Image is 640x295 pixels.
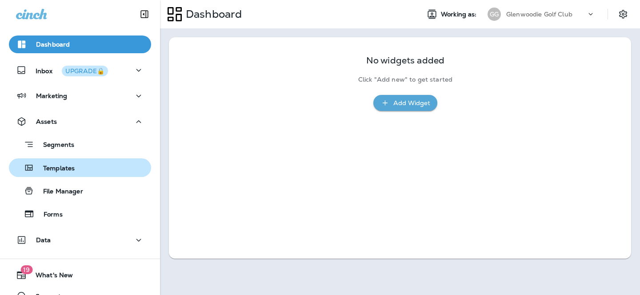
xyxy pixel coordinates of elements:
[393,98,430,109] div: Add Widget
[9,135,151,154] button: Segments
[9,205,151,223] button: Forms
[34,141,74,150] p: Segments
[373,95,437,111] button: Add Widget
[34,165,75,173] p: Templates
[36,236,51,244] p: Data
[34,188,83,196] p: File Manager
[615,6,631,22] button: Settings
[9,87,151,105] button: Marketing
[20,265,32,274] span: 19
[9,158,151,177] button: Templates
[65,68,104,74] div: UPGRADE🔒
[506,11,572,18] p: Glenwoodie Golf Club
[36,66,108,75] p: Inbox
[62,66,108,76] button: UPGRADE🔒
[9,266,151,284] button: 19What's New
[9,181,151,200] button: File Manager
[36,41,70,48] p: Dashboard
[441,11,479,18] span: Working as:
[9,61,151,79] button: InboxUPGRADE🔒
[366,57,444,64] p: No widgets added
[35,211,63,219] p: Forms
[488,8,501,21] div: GG
[36,92,67,99] p: Marketing
[9,231,151,249] button: Data
[9,35,151,53] button: Dashboard
[132,5,157,23] button: Collapse Sidebar
[182,8,242,21] p: Dashboard
[9,113,151,130] button: Assets
[358,76,452,83] p: Click "Add new" to get started
[27,271,73,282] span: What's New
[36,118,57,125] p: Assets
